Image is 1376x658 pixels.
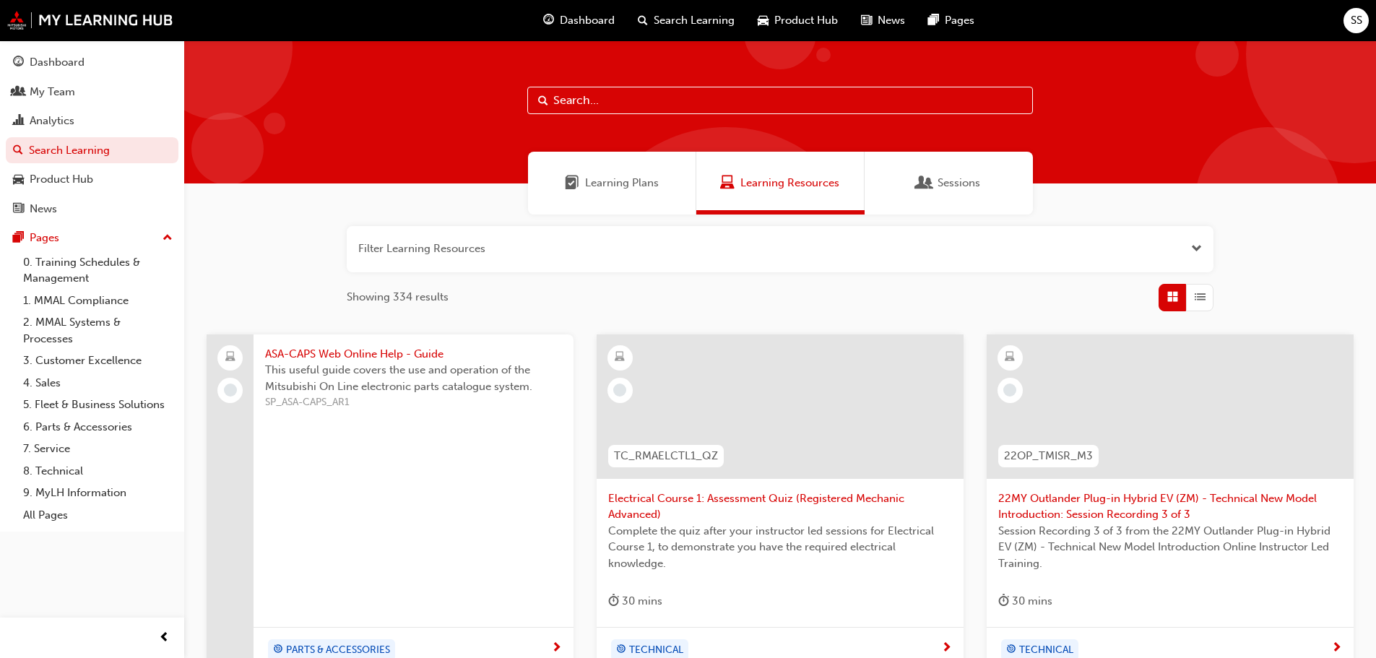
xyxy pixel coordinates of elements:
[613,384,626,397] span: learningRecordVerb_NONE-icon
[941,642,952,655] span: next-icon
[585,175,659,191] span: Learning Plans
[163,229,173,248] span: up-icon
[928,12,939,30] span: pages-icon
[13,173,24,186] span: car-icon
[527,87,1033,114] input: Search...
[6,225,178,251] button: Pages
[30,230,59,246] div: Pages
[6,46,178,225] button: DashboardMy TeamAnalyticsSearch LearningProduct HubNews
[6,137,178,164] a: Search Learning
[917,6,986,35] a: pages-iconPages
[1005,348,1015,367] span: learningResourceType_ELEARNING-icon
[998,592,1052,610] div: 30 mins
[998,490,1342,523] span: 22MY Outlander Plug-in Hybrid EV (ZM) - Technical New Model Introduction: Session Recording 3 of 3
[17,350,178,372] a: 3. Customer Excellence
[861,12,872,30] span: news-icon
[532,6,626,35] a: guage-iconDashboard
[538,92,548,109] span: Search
[1343,8,1369,33] button: SS
[938,175,980,191] span: Sessions
[1331,642,1342,655] span: next-icon
[13,203,24,216] span: news-icon
[30,54,85,71] div: Dashboard
[615,348,625,367] span: learningResourceType_ELEARNING-icon
[17,290,178,312] a: 1. MMAL Compliance
[7,11,173,30] img: mmal
[159,629,170,647] span: prev-icon
[6,79,178,105] a: My Team
[17,482,178,504] a: 9. MyLH Information
[17,504,178,527] a: All Pages
[560,12,615,29] span: Dashboard
[17,416,178,438] a: 6. Parts & Accessories
[638,12,648,30] span: search-icon
[998,592,1009,610] span: duration-icon
[6,166,178,193] a: Product Hub
[13,232,24,245] span: pages-icon
[917,175,932,191] span: Sessions
[1004,448,1093,464] span: 22OP_TMISR_M3
[17,372,178,394] a: 4. Sales
[6,49,178,76] a: Dashboard
[30,201,57,217] div: News
[720,175,735,191] span: Learning Resources
[30,113,74,129] div: Analytics
[1167,289,1178,306] span: Grid
[608,592,662,610] div: 30 mins
[528,152,696,215] a: Learning PlansLearning Plans
[543,12,554,30] span: guage-icon
[265,362,562,394] span: This useful guide covers the use and operation of the Mitsubishi On Line electronic parts catalog...
[608,592,619,610] span: duration-icon
[30,84,75,100] div: My Team
[849,6,917,35] a: news-iconNews
[17,438,178,460] a: 7. Service
[865,152,1033,215] a: SessionsSessions
[265,346,562,363] span: ASA-CAPS Web Online Help - Guide
[878,12,905,29] span: News
[17,394,178,416] a: 5. Fleet & Business Solutions
[6,196,178,222] a: News
[1191,241,1202,257] button: Open the filter
[654,12,735,29] span: Search Learning
[17,251,178,290] a: 0. Training Schedules & Management
[13,144,23,157] span: search-icon
[30,171,93,188] div: Product Hub
[1351,12,1362,29] span: SS
[17,460,178,482] a: 8. Technical
[551,642,562,655] span: next-icon
[626,6,746,35] a: search-iconSearch Learning
[945,12,974,29] span: Pages
[614,448,718,464] span: TC_RMAELCTL1_QZ
[758,12,769,30] span: car-icon
[347,289,449,306] span: Showing 334 results
[224,384,237,397] span: learningRecordVerb_NONE-icon
[6,108,178,134] a: Analytics
[13,115,24,128] span: chart-icon
[608,523,952,572] span: Complete the quiz after your instructor led sessions for Electrical Course 1, to demonstrate you ...
[13,56,24,69] span: guage-icon
[265,394,562,411] span: SP_ASA-CAPS_AR1
[565,175,579,191] span: Learning Plans
[740,175,839,191] span: Learning Resources
[998,523,1342,572] span: Session Recording 3 of 3 from the 22MY Outlander Plug-in Hybrid EV (ZM) - Technical New Model Int...
[774,12,838,29] span: Product Hub
[696,152,865,215] a: Learning ResourcesLearning Resources
[608,490,952,523] span: Electrical Course 1: Assessment Quiz (Registered Mechanic Advanced)
[225,348,235,367] span: laptop-icon
[17,311,178,350] a: 2. MMAL Systems & Processes
[1195,289,1206,306] span: List
[13,86,24,99] span: people-icon
[746,6,849,35] a: car-iconProduct Hub
[1003,384,1016,397] span: learningRecordVerb_NONE-icon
